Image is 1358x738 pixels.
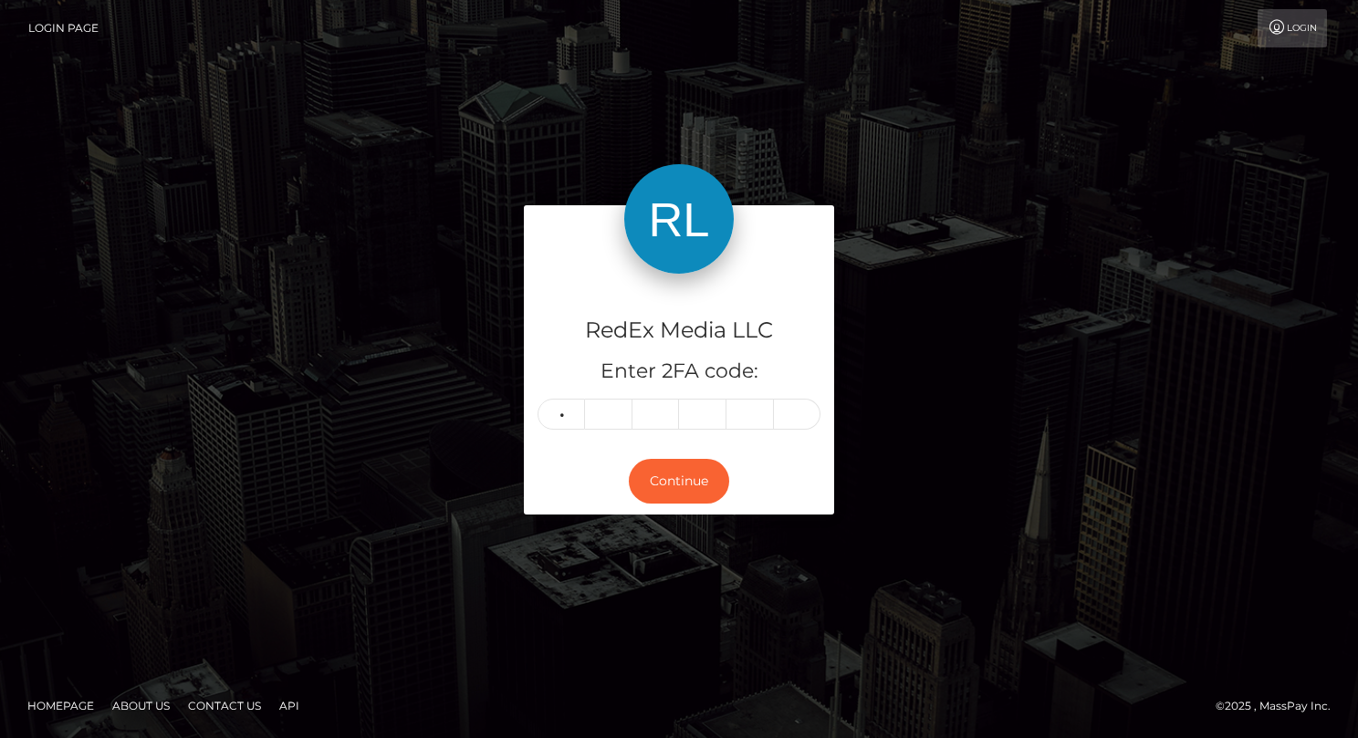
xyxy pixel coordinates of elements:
h5: Enter 2FA code: [538,358,820,386]
a: Contact Us [181,691,268,720]
div: © 2025 , MassPay Inc. [1216,696,1344,716]
a: About Us [105,691,177,720]
a: Login Page [28,9,99,47]
a: Login [1258,9,1327,47]
a: API [272,691,307,720]
a: Homepage [20,691,101,720]
img: RedEx Media LLC [624,164,734,274]
button: Continue [629,459,729,504]
h4: RedEx Media LLC [538,315,820,347]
